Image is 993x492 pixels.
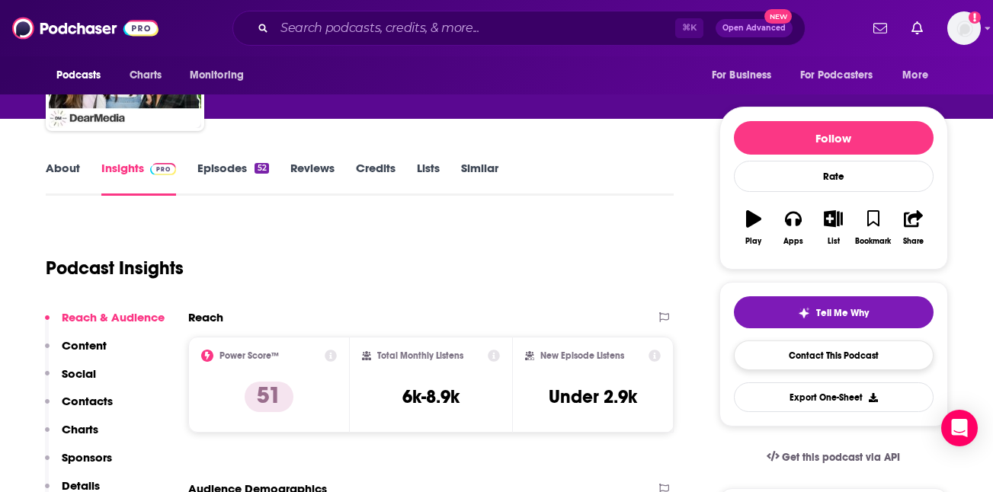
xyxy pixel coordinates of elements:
h3: 6k-8.9k [402,385,460,408]
div: Share [903,237,924,246]
p: Sponsors [62,450,112,465]
h3: Under 2.9k [549,385,637,408]
h2: Reach [188,310,223,324]
button: Show profile menu [947,11,981,45]
input: Search podcasts, credits, & more... [274,16,675,40]
button: open menu [179,61,264,90]
img: Podchaser - Follow, Share and Rate Podcasts [12,14,159,43]
button: Content [45,338,107,366]
button: Charts [45,422,98,450]
span: For Business [712,65,772,86]
button: Follow [734,121,934,155]
a: Lists [417,161,440,196]
div: Apps [783,237,803,246]
img: tell me why sparkle [798,307,810,319]
div: Open Intercom Messenger [941,410,978,446]
button: open menu [790,61,895,90]
div: 52 [255,163,268,174]
a: Show notifications dropdown [905,15,929,41]
p: Contacts [62,394,113,408]
a: Credits [356,161,396,196]
button: Reach & Audience [45,310,165,338]
span: Tell Me Why [816,307,869,319]
a: Reviews [290,161,335,196]
p: Charts [62,422,98,436]
a: Contact This Podcast [734,340,934,370]
button: Sponsors [45,450,112,478]
h2: Power Score™ [219,350,279,361]
span: For Podcasters [800,65,873,86]
p: 51 [245,382,293,412]
a: About [46,161,80,196]
button: List [813,200,853,255]
button: Play [734,200,774,255]
span: More [902,65,928,86]
span: Charts [130,65,162,86]
h1: Podcast Insights [46,257,184,280]
button: Open AdvancedNew [716,19,793,37]
a: Get this podcast via API [754,439,913,476]
h2: Total Monthly Listens [377,350,463,361]
button: open menu [701,61,791,90]
span: Get this podcast via API [782,451,900,464]
button: tell me why sparkleTell Me Why [734,296,934,328]
h2: New Episode Listens [540,350,624,361]
div: Search podcasts, credits, & more... [232,11,806,46]
button: Apps [774,200,813,255]
button: Bookmark [854,200,893,255]
div: Bookmark [855,237,891,246]
p: Reach & Audience [62,310,165,324]
svg: Add a profile image [969,11,981,24]
button: open menu [46,61,121,90]
div: List [828,237,840,246]
img: Podchaser Pro [150,163,177,175]
div: Play [745,237,761,246]
p: Social [62,366,96,381]
span: Open Advanced [722,24,786,32]
span: Monitoring [190,65,244,86]
a: Episodes52 [197,161,268,196]
button: Social [45,366,96,395]
p: Content [62,338,107,353]
a: Show notifications dropdown [867,15,893,41]
button: Contacts [45,394,113,422]
a: Similar [461,161,498,196]
span: ⌘ K [675,18,703,38]
span: New [764,9,792,24]
span: Logged in as dkcsports [947,11,981,45]
button: Export One-Sheet [734,382,934,412]
img: User Profile [947,11,981,45]
button: open menu [892,61,947,90]
a: Charts [120,61,171,90]
div: Rate [734,161,934,192]
button: Share [893,200,933,255]
span: Podcasts [56,65,101,86]
a: InsightsPodchaser Pro [101,161,177,196]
